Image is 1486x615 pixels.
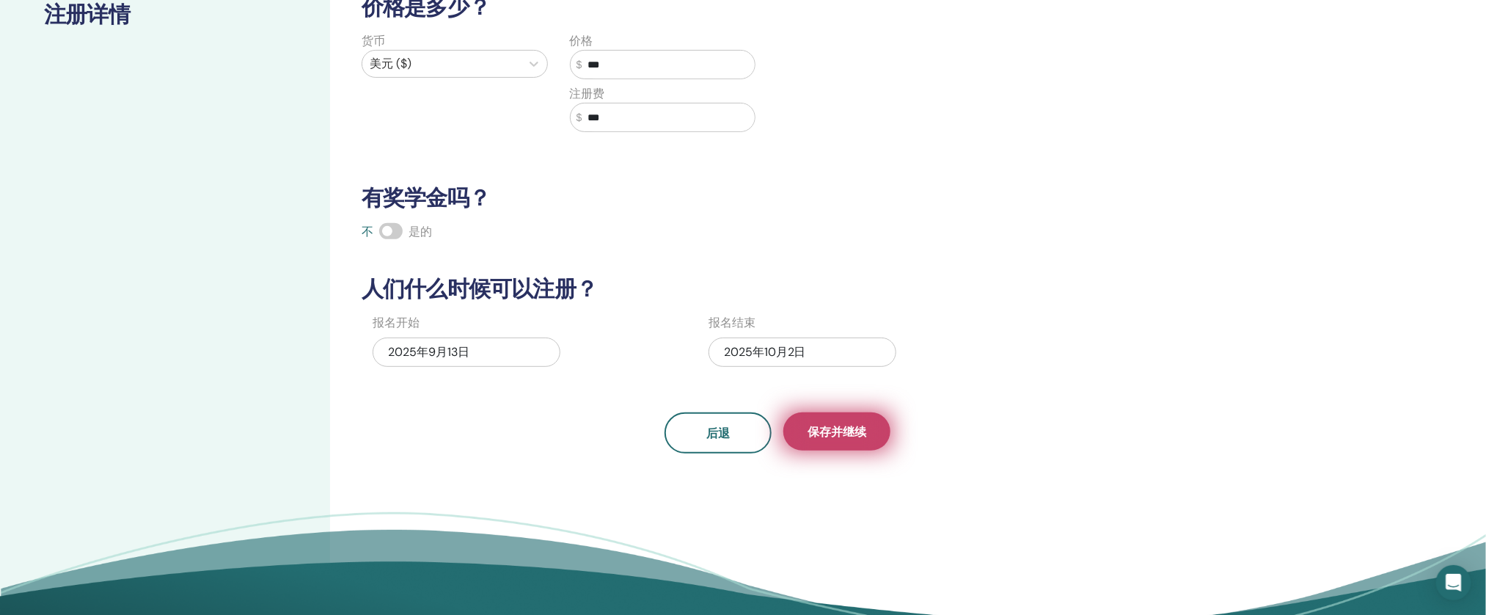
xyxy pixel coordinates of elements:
[1436,565,1471,600] div: 打开 Intercom Messenger
[808,424,866,440] font: 保存并继续
[577,59,582,70] font: $
[783,412,890,451] button: 保存并继续
[665,412,772,454] button: 后退
[409,224,432,239] font: 是的
[577,112,582,123] font: $
[373,315,420,330] font: 报名开始
[706,426,730,441] font: 后退
[709,315,755,330] font: 报名结束
[388,344,469,360] font: 2025年9月13日
[724,344,806,360] font: 2025年10月2日
[362,224,373,239] font: 不
[570,86,605,101] font: 注册费
[362,183,490,212] font: 有奖学金吗？
[362,274,597,303] font: 人们什么时候可以注册？
[570,33,593,48] font: 价格
[362,33,385,48] font: 货币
